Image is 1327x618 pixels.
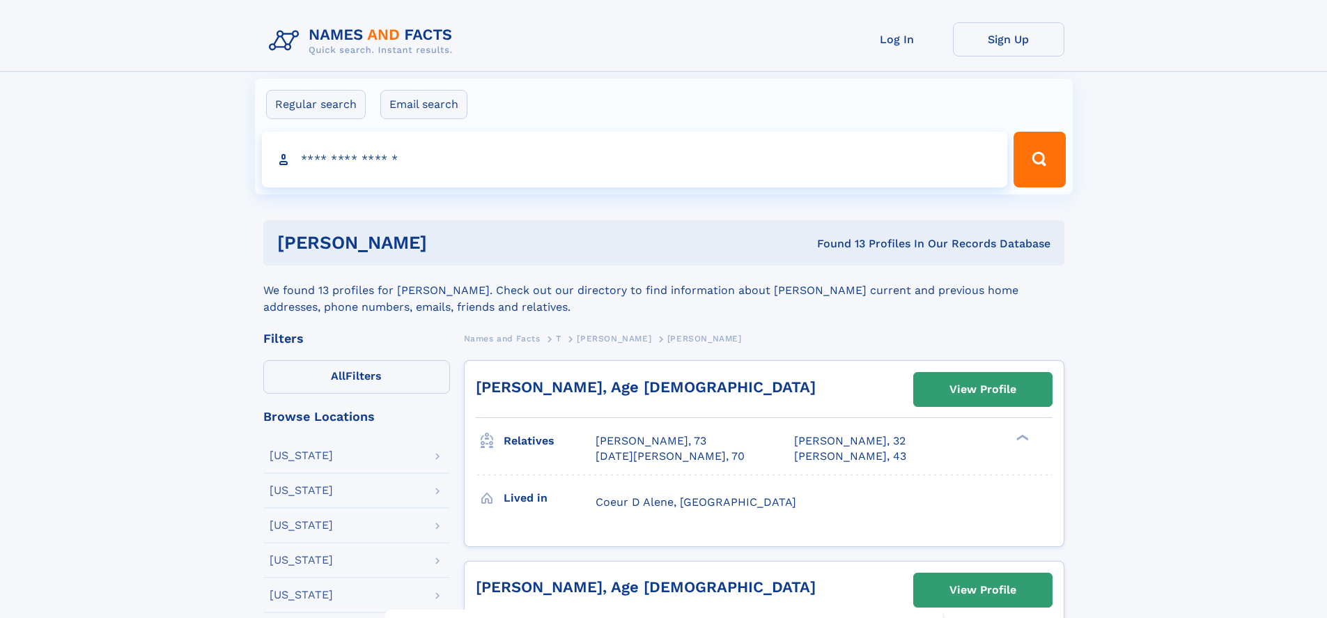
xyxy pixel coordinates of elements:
label: Email search [380,90,467,119]
div: [US_STATE] [270,589,333,601]
div: [US_STATE] [270,520,333,531]
label: Regular search [266,90,366,119]
div: View Profile [949,574,1016,606]
a: View Profile [914,573,1052,607]
span: [PERSON_NAME] [577,334,651,343]
h3: Relatives [504,429,596,453]
span: All [331,369,346,383]
div: [US_STATE] [270,555,333,566]
span: [PERSON_NAME] [667,334,742,343]
div: [US_STATE] [270,485,333,496]
h1: [PERSON_NAME] [277,234,622,252]
label: Filters [263,360,450,394]
div: Browse Locations [263,410,450,423]
a: [PERSON_NAME] [577,330,651,347]
div: Found 13 Profiles In Our Records Database [622,236,1050,252]
span: Coeur D Alene, [GEOGRAPHIC_DATA] [596,495,796,509]
img: Logo Names and Facts [263,22,464,60]
a: Log In [841,22,953,56]
div: [US_STATE] [270,450,333,461]
a: [PERSON_NAME], 73 [596,433,706,449]
div: We found 13 profiles for [PERSON_NAME]. Check out our directory to find information about [PERSON... [263,265,1064,316]
a: Names and Facts [464,330,541,347]
span: T [556,334,561,343]
a: [PERSON_NAME], 32 [794,433,906,449]
div: ❯ [1013,433,1030,442]
a: Sign Up [953,22,1064,56]
input: search input [262,132,1008,187]
a: View Profile [914,373,1052,406]
a: [DATE][PERSON_NAME], 70 [596,449,745,464]
button: Search Button [1014,132,1065,187]
a: [PERSON_NAME], Age [DEMOGRAPHIC_DATA] [476,578,816,596]
div: View Profile [949,373,1016,405]
a: T [556,330,561,347]
a: [PERSON_NAME], Age [DEMOGRAPHIC_DATA] [476,378,816,396]
div: Filters [263,332,450,345]
h3: Lived in [504,486,596,510]
a: [PERSON_NAME], 43 [794,449,906,464]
